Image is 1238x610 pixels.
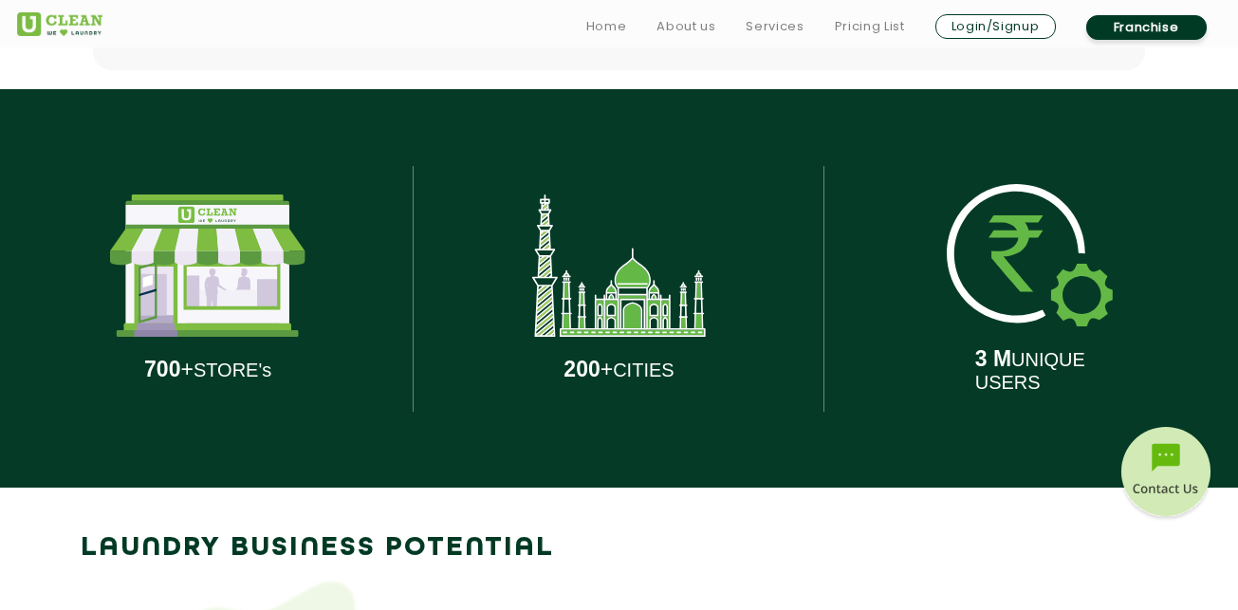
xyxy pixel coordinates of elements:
[144,357,271,382] p: STORE's
[947,184,1113,326] img: presence-3.svg
[564,357,674,382] p: CITIES
[975,346,1011,371] b: 3 M
[532,194,706,337] img: presence-2.svg
[144,357,180,381] b: 700
[835,15,905,38] a: Pricing List
[17,12,102,36] img: UClean Laundry and Dry Cleaning
[656,15,715,38] a: About us
[586,15,627,38] a: Home
[564,357,613,381] span: +
[975,346,1085,394] p: UNIQUE USERS
[746,15,804,38] a: Services
[564,357,600,381] b: 200
[81,526,554,571] p: LAUNDRY BUSINESS POTENTIAL
[144,357,194,381] span: +
[935,14,1056,39] a: Login/Signup
[1118,427,1213,522] img: contact-btn
[110,194,305,337] img: presence-1.svg
[1086,15,1207,40] a: Franchise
